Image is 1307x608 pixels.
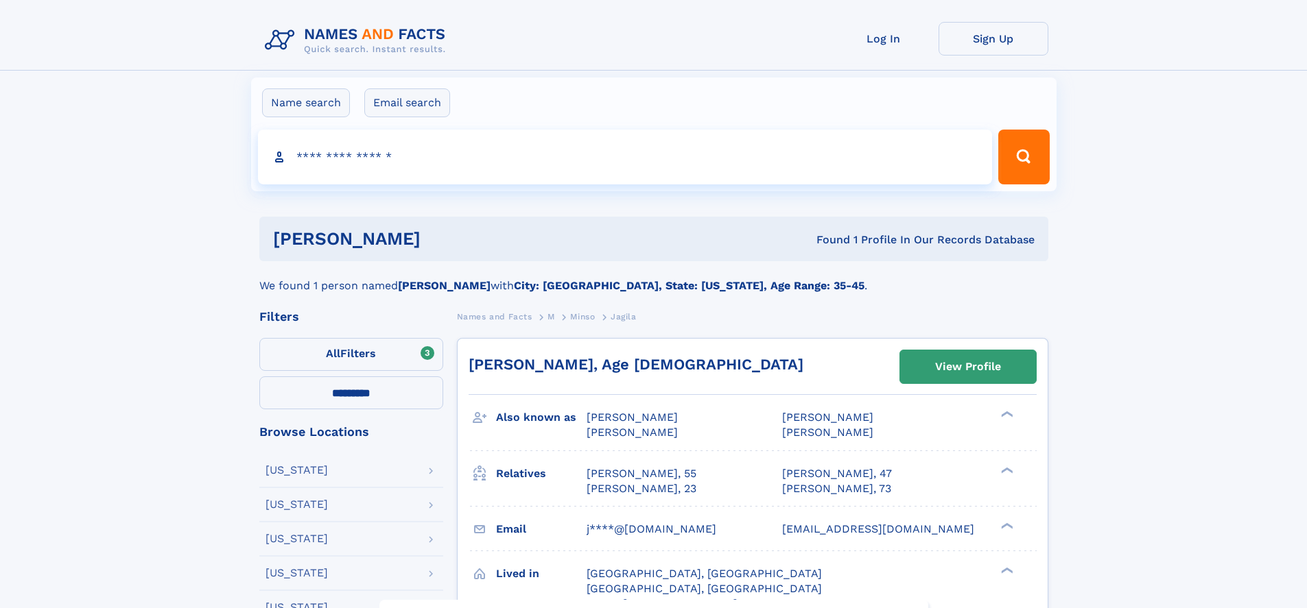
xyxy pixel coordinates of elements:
[782,481,891,496] a: [PERSON_NAME], 73
[258,130,993,184] input: search input
[998,521,1014,530] div: ❯
[262,88,350,117] label: Name search
[547,308,555,325] a: M
[326,347,340,360] span: All
[939,22,1048,56] a: Sign Up
[259,22,457,59] img: Logo Names and Facts
[587,582,822,595] span: [GEOGRAPHIC_DATA], [GEOGRAPHIC_DATA]
[998,465,1014,474] div: ❯
[273,230,619,247] h1: [PERSON_NAME]
[496,462,587,485] h3: Relatives
[266,533,328,544] div: [US_STATE]
[618,232,1035,247] div: Found 1 Profile In Our Records Database
[587,567,822,580] span: [GEOGRAPHIC_DATA], [GEOGRAPHIC_DATA]
[547,312,555,321] span: M
[998,566,1014,574] div: ❯
[587,466,696,481] a: [PERSON_NAME], 55
[266,499,328,510] div: [US_STATE]
[266,568,328,579] div: [US_STATE]
[570,312,595,321] span: Minso
[587,481,696,496] a: [PERSON_NAME], 23
[259,261,1048,294] div: We found 1 person named with .
[782,522,974,535] span: [EMAIL_ADDRESS][DOMAIN_NAME]
[900,350,1036,383] a: View Profile
[457,308,532,325] a: Names and Facts
[259,426,443,438] div: Browse Locations
[782,466,892,481] a: [PERSON_NAME], 47
[259,338,443,371] label: Filters
[998,130,1049,184] button: Search Button
[398,279,491,292] b: [PERSON_NAME]
[496,518,587,541] h3: Email
[998,410,1014,419] div: ❯
[611,312,637,321] span: Jagila
[266,465,328,476] div: [US_STATE]
[782,411,873,424] span: [PERSON_NAME]
[935,351,1001,382] div: View Profile
[469,356,803,373] a: [PERSON_NAME], Age [DEMOGRAPHIC_DATA]
[514,279,864,292] b: City: [GEOGRAPHIC_DATA], State: [US_STATE], Age Range: 35-45
[259,311,443,323] div: Filters
[496,406,587,429] h3: Also known as
[570,308,595,325] a: Minso
[782,426,873,439] span: [PERSON_NAME]
[496,562,587,585] h3: Lived in
[587,426,678,439] span: [PERSON_NAME]
[587,411,678,424] span: [PERSON_NAME]
[829,22,939,56] a: Log In
[364,88,450,117] label: Email search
